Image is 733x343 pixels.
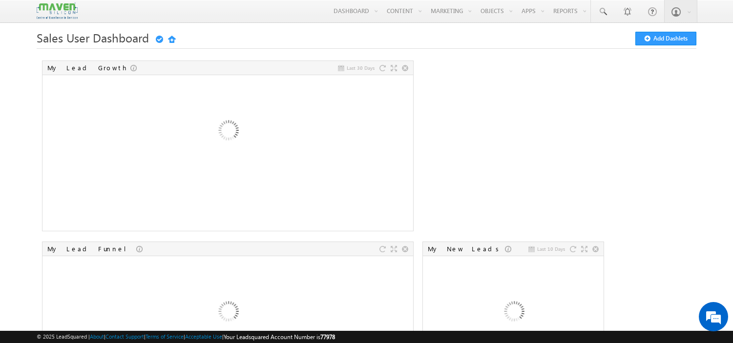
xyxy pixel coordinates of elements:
[537,244,565,253] span: Last 10 Days
[428,244,505,253] div: My New Leads
[47,244,136,253] div: My Lead Funnel
[37,30,149,45] span: Sales User Dashboard
[90,333,104,340] a: About
[175,80,280,184] img: Loading...
[320,333,335,341] span: 77978
[224,333,335,341] span: Your Leadsquared Account Number is
[37,332,335,342] span: © 2025 LeadSquared | | | | |
[185,333,222,340] a: Acceptable Use
[347,63,375,72] span: Last 30 Days
[105,333,144,340] a: Contact Support
[146,333,184,340] a: Terms of Service
[47,63,130,72] div: My Lead Growth
[635,32,696,45] button: Add Dashlets
[37,2,78,20] img: Custom Logo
